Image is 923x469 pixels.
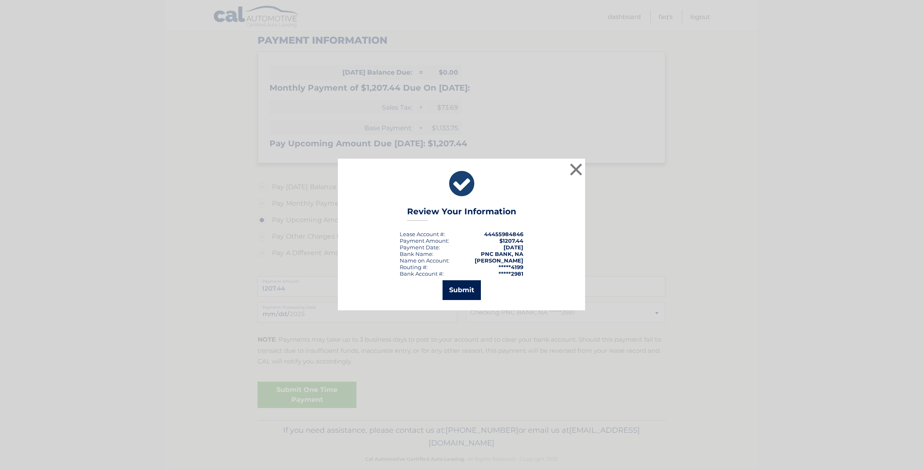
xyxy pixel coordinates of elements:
[568,161,584,178] button: ×
[400,251,433,257] div: Bank Name:
[400,264,428,270] div: Routing #:
[407,206,516,221] h3: Review Your Information
[481,251,523,257] strong: PNC BANK, NA
[484,231,523,237] strong: 44455984846
[499,237,523,244] span: $1207.44
[504,244,523,251] span: [DATE]
[400,231,445,237] div: Lease Account #:
[400,244,440,251] div: :
[443,280,481,300] button: Submit
[475,257,523,264] strong: [PERSON_NAME]
[400,244,439,251] span: Payment Date
[400,270,444,277] div: Bank Account #:
[400,257,450,264] div: Name on Account:
[400,237,449,244] div: Payment Amount:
